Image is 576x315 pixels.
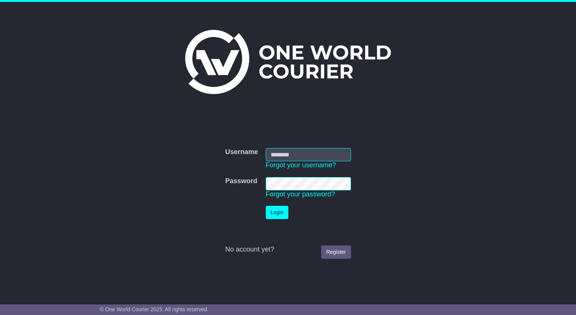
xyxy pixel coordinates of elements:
[321,246,351,259] a: Register
[266,206,288,219] button: Login
[266,161,336,169] a: Forgot your username?
[225,177,257,185] label: Password
[225,246,351,254] div: No account yet?
[225,148,258,156] label: Username
[100,306,209,312] span: © One World Courier 2025. All rights reserved.
[266,190,335,198] a: Forgot your password?
[185,30,391,94] img: One World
